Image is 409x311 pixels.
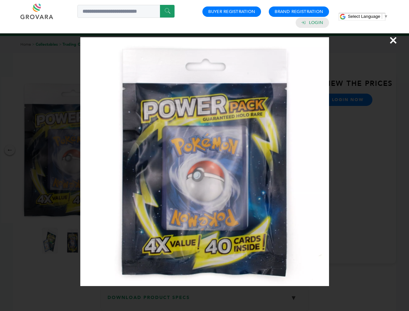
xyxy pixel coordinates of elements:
a: Login [309,20,323,26]
span: ▼ [384,14,388,19]
img: Image Preview [80,37,329,286]
a: Brand Registration [275,9,323,15]
input: Search a product or brand... [77,5,175,18]
span: Select Language [348,14,380,19]
span: × [389,31,398,49]
a: Select Language​ [348,14,388,19]
a: Buyer Registration [208,9,255,15]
